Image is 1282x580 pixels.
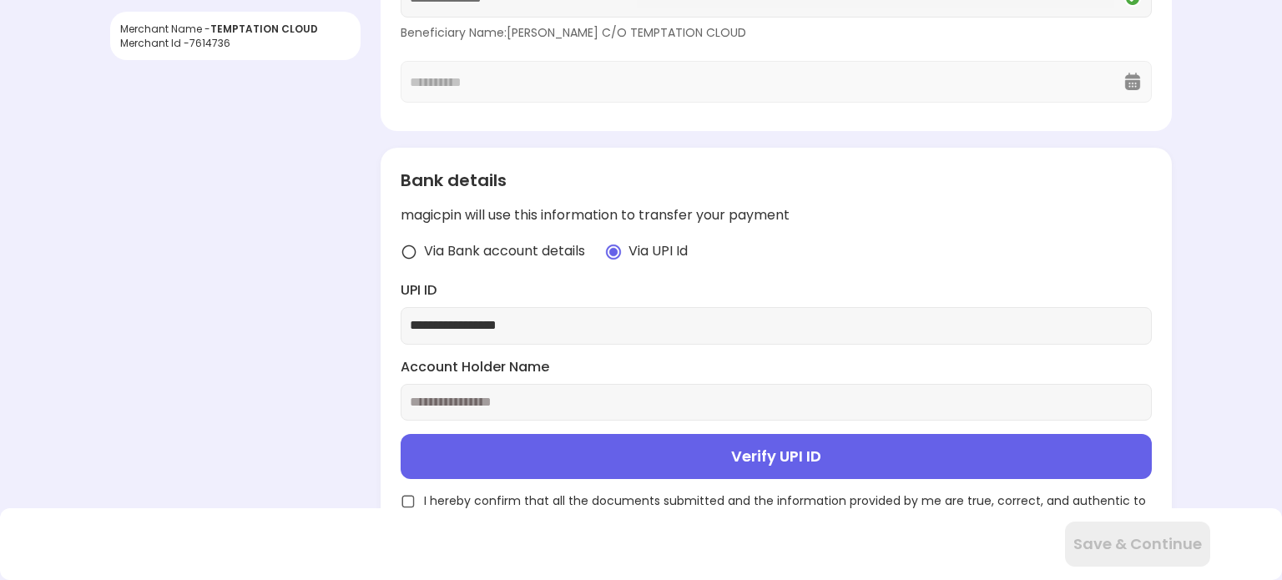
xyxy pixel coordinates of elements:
[401,206,1152,225] div: magicpin will use this information to transfer your payment
[401,24,1152,41] div: Beneficiary Name: [PERSON_NAME] C/O TEMPTATION CLOUD
[401,244,417,260] img: radio
[401,281,1152,300] label: UPI ID
[401,358,1152,377] label: Account Holder Name
[401,168,1152,193] div: Bank details
[401,434,1152,479] button: Verify UPI ID
[210,22,318,36] span: TEMPTATION CLOUD
[605,244,622,260] img: radio
[1065,522,1210,567] button: Save & Continue
[401,494,416,509] img: unchecked
[120,36,351,50] div: Merchant Id - 7614736
[628,242,688,261] span: Via UPI Id
[424,492,1152,526] span: I hereby confirm that all the documents submitted and the information provided by me are true, co...
[120,22,351,36] div: Merchant Name -
[424,242,585,261] span: Via Bank account details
